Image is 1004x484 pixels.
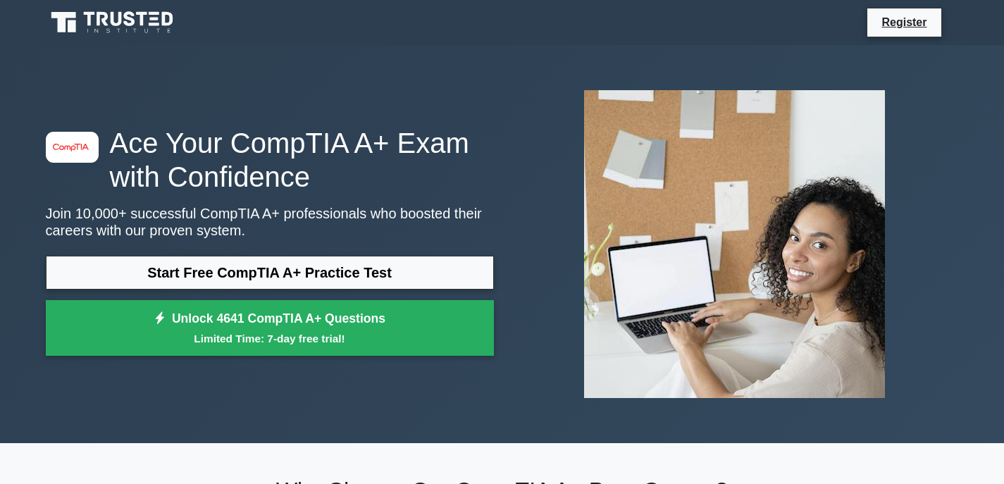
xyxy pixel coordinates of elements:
a: Unlock 4641 CompTIA A+ QuestionsLimited Time: 7-day free trial! [46,300,494,356]
a: Register [873,13,935,31]
small: Limited Time: 7-day free trial! [63,330,476,347]
a: Start Free CompTIA A+ Practice Test [46,256,494,290]
h1: Ace Your CompTIA A+ Exam with Confidence [46,126,494,194]
p: Join 10,000+ successful CompTIA A+ professionals who boosted their careers with our proven system. [46,205,494,239]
